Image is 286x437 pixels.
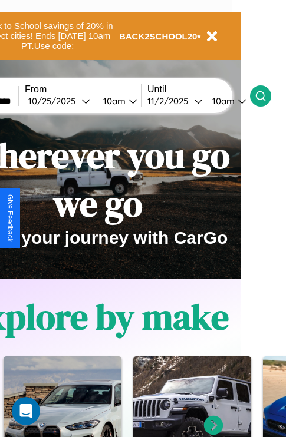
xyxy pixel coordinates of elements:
[203,95,250,107] button: 10am
[147,84,250,95] label: Until
[25,95,94,107] button: 10/25/2025
[25,84,141,95] label: From
[147,95,194,107] div: 11 / 2 / 2025
[6,194,14,242] div: Give Feedback
[12,397,40,425] iframe: Intercom live chat
[206,95,238,107] div: 10am
[119,31,198,41] b: BACK2SCHOOL20
[28,95,81,107] div: 10 / 25 / 2025
[94,95,141,107] button: 10am
[97,95,129,107] div: 10am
